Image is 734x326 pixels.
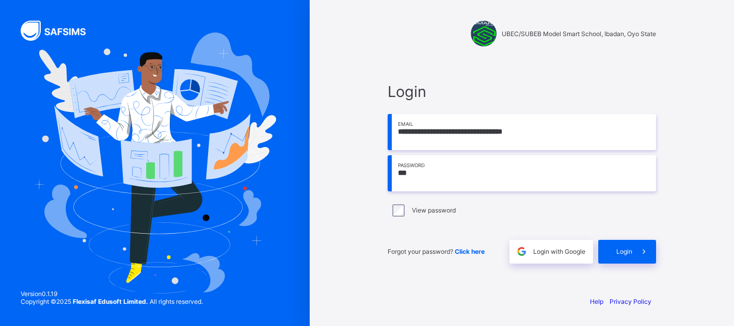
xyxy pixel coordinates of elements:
img: SAFSIMS Logo [21,21,98,41]
a: Click here [455,248,485,255]
span: Login [616,248,632,255]
a: Privacy Policy [610,298,651,305]
a: Help [590,298,603,305]
span: Login with Google [533,248,585,255]
span: Copyright © 2025 All rights reserved. [21,298,203,305]
img: google.396cfc9801f0270233282035f929180a.svg [516,246,528,257]
span: Version 0.1.19 [21,290,203,298]
label: View password [412,206,456,214]
span: Login [388,83,656,101]
span: UBEC/SUBEB Model Smart School, Ibadan, Oyo State [502,30,656,38]
strong: Flexisaf Edusoft Limited. [73,298,148,305]
img: Hero Image [34,32,276,294]
span: Forgot your password? [388,248,485,255]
